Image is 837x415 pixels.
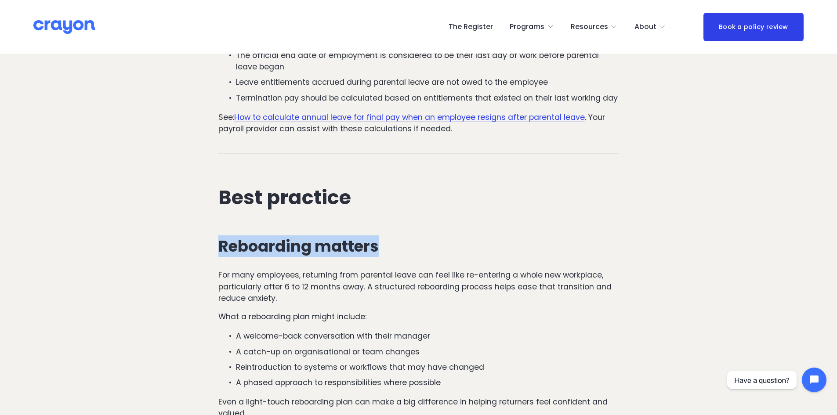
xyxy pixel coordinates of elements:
[218,311,619,322] p: What a reboarding plan might include:
[236,377,619,388] p: A phased approach to responsibilities where possible
[634,20,666,34] a: folder dropdown
[236,361,619,373] p: Reintroduction to systems or workflows that may have changed
[218,187,619,209] h2: Best practice
[236,346,619,357] p: A catch-up on organisational or team changes
[236,50,619,73] p: The official end date of employment is considered to be their last day of work before parental le...
[510,20,554,34] a: folder dropdown
[449,20,493,34] a: The Register
[236,76,619,88] p: Leave entitlements accrued during parental leave are not owed to the employee
[571,20,618,34] a: folder dropdown
[218,269,619,304] p: For many employees, returning from parental leave can feel like re-entering a whole new workplace...
[218,238,619,255] h3: Reboarding matters
[510,21,544,33] span: Programs
[571,21,608,33] span: Resources
[33,19,95,35] img: Crayon
[703,13,804,41] a: Book a policy review
[218,112,619,135] p: See: . Your payroll provider can assist with these calculations if needed.
[634,21,656,33] span: About
[236,92,619,104] p: Termination pay should be calculated based on entitlements that existed on their last working day
[236,330,619,342] p: A welcome-back conversation with their manager
[234,112,585,123] a: How to calculate annual leave for final pay when an employee resigns after parental leave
